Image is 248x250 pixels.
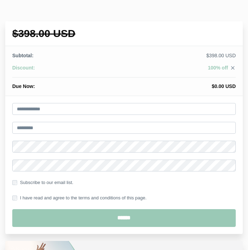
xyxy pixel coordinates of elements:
[12,194,146,202] label: I have read and agree to the terms and conditions of this page.
[12,196,17,200] input: I have read and agree to the terms and conditions of this page.
[230,65,236,71] i: close
[12,179,73,186] label: Subscribe to our email list.
[12,78,109,90] th: Due Now:
[109,52,236,64] td: $398.00 USD
[12,53,34,58] span: Subtotal:
[212,83,236,89] span: $0.00 USD
[12,28,236,39] h1: $398.00 USD
[228,65,236,73] a: close
[12,180,17,185] input: Subscribe to our email list.
[208,65,228,71] span: 100% off
[12,64,109,78] th: Discount:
